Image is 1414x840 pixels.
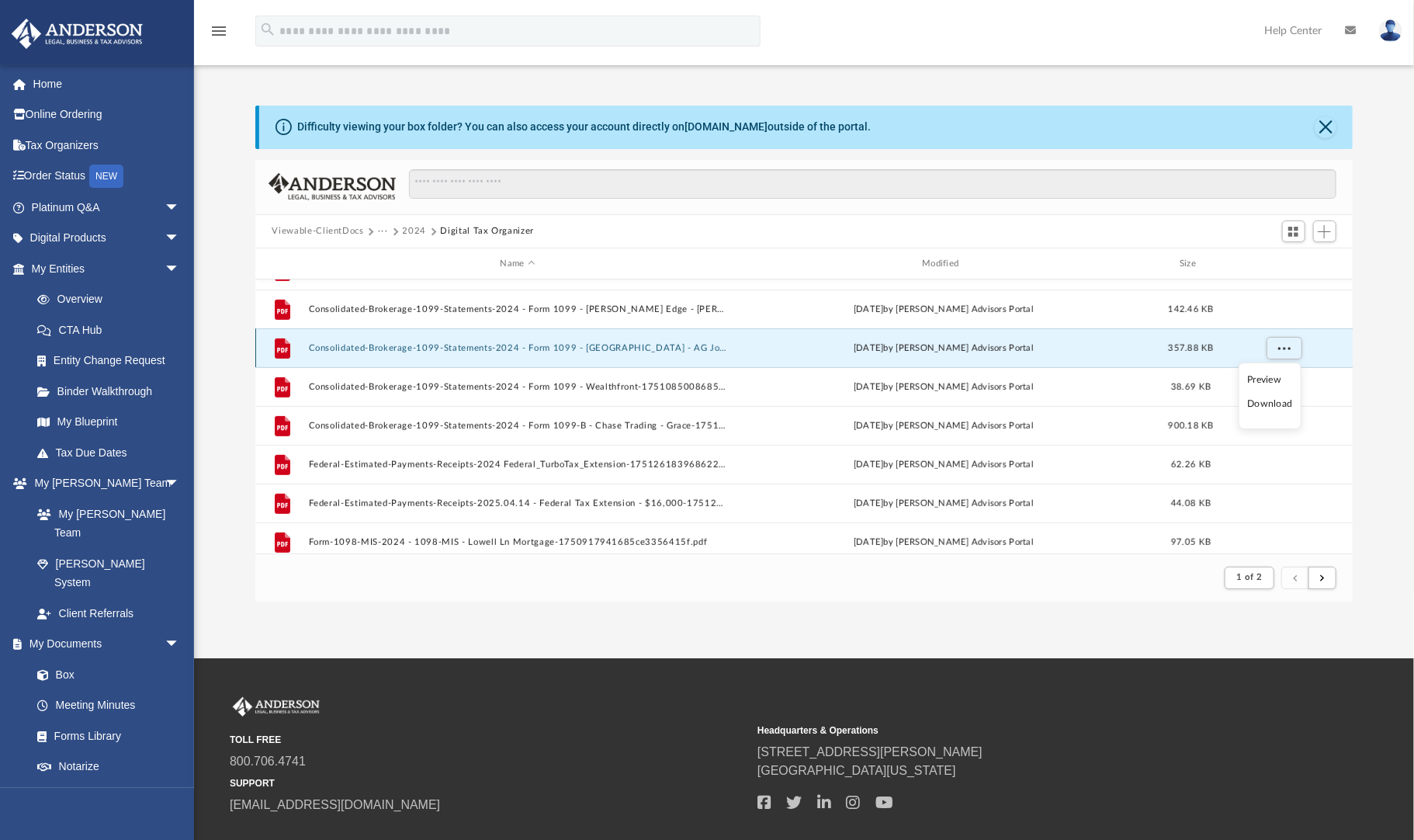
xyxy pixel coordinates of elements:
input: Search files and folders [409,169,1336,199]
span: 142.46 KB [1168,305,1213,314]
div: [DATE] by [PERSON_NAME] Advisors Portal [734,458,1153,472]
button: Add [1313,220,1336,242]
div: id [262,257,300,271]
button: Consolidated-Brokerage-1099-Statements-2024 - Form 1099 - Wealthfront-1751085008685f6fd0b836f.pdf [308,382,727,392]
a: Box [22,659,188,690]
a: Digital Productsarrow_drop_down [11,223,203,254]
div: id [1229,257,1337,271]
button: Consolidated-Brokerage-1099-Statements-2024 - Form 1099-B - Chase Trading - Grace-175126166468622... [308,421,727,431]
a: Client Referrals [22,598,196,629]
div: Size [1159,257,1222,271]
button: Federal-Estimated-Payments-Receipts-2025.04.14 - Federal Tax Extension - $16,000-1751261839686222... [308,498,727,509]
span: 38.69 KB [1171,383,1211,391]
a: 800.706.4741 [230,755,306,768]
a: Entity Change Request [22,345,203,377]
span: 357.88 KB [1168,344,1213,352]
div: Difficulty viewing your box folder? You can also access your account directly on outside of the p... [297,119,872,135]
div: grid [255,279,1353,554]
div: [DATE] by [PERSON_NAME] Advisors Portal [734,536,1153,550]
span: arrow_drop_down [165,223,196,255]
span: 900.18 KB [1168,422,1213,430]
a: [PERSON_NAME] System [22,548,196,598]
img: User Pic [1379,19,1402,42]
a: My Entitiesarrow_drop_down [11,253,203,284]
small: SUPPORT [230,776,747,790]
li: Preview [1247,372,1292,388]
a: [GEOGRAPHIC_DATA][US_STATE] [757,764,956,777]
button: Consolidated-Brokerage-1099-Statements-2024 - Form 1099 - [GEOGRAPHIC_DATA] - AG Joint x545-17510... [308,343,727,353]
button: Switch to Grid View [1282,220,1305,242]
li: Download [1247,396,1292,412]
a: Forms Library [22,720,188,751]
button: 2024 [403,224,427,238]
a: CTA Hub [22,314,203,345]
small: TOLL FREE [230,733,747,747]
button: Digital Tax Organizer [441,224,535,238]
img: Anderson Advisors Platinum Portal [230,697,323,717]
a: Online Ordering [11,99,203,130]
span: arrow_drop_down [165,468,196,500]
span: arrow_drop_down [165,192,196,224]
a: [STREET_ADDRESS][PERSON_NAME] [757,745,983,758]
a: [DOMAIN_NAME] [685,120,768,133]
span: arrow_drop_down [165,629,196,661]
span: 62.26 KB [1171,460,1211,469]
a: [EMAIL_ADDRESS][DOMAIN_NAME] [230,798,440,811]
button: Viewable-ClientDocs [272,224,363,238]
button: Federal-Estimated-Payments-Receipts-2024 Federal_TurboTax_Extension-17512618396862228fae149.pdf [308,460,727,470]
span: 1 of 2 [1236,573,1262,581]
a: My [PERSON_NAME] Teamarrow_drop_down [11,468,196,499]
a: Notarize [22,751,196,783]
span: 44.08 KB [1171,499,1211,508]
div: Modified [733,257,1152,271]
div: [DATE] by [PERSON_NAME] Advisors Portal [734,497,1153,511]
a: Online Learningarrow_drop_down [11,782,196,813]
span: arrow_drop_down [165,782,196,814]
div: [DATE] by [PERSON_NAME] Advisors Portal [734,419,1153,433]
button: ··· [378,224,388,238]
a: Tax Organizers [11,130,203,161]
a: Home [11,68,203,99]
a: My [PERSON_NAME] Team [22,498,188,548]
button: More options [1266,337,1301,360]
button: Form-1098-MIS-2024 - 1098-MIS - Lowell Ln Mortgage-1750917941685ce3356415f.pdf [308,537,727,547]
small: Headquarters & Operations [757,724,1274,738]
span: arrow_drop_down [165,253,196,285]
span: 97.05 KB [1171,538,1211,547]
button: Close [1315,116,1336,138]
a: menu [210,30,228,40]
div: NEW [89,165,123,188]
a: Overview [22,284,203,315]
div: Name [307,257,726,271]
a: Platinum Q&Aarrow_drop_down [11,192,203,223]
a: Meeting Minutes [22,690,196,721]
button: Consolidated-Brokerage-1099-Statements-2024 - Form 1099 - [PERSON_NAME] Edge - [PERSON_NAME] 1475... [308,304,727,314]
div: [DATE] by [PERSON_NAME] Advisors Portal [734,303,1153,317]
a: Tax Due Dates [22,437,203,468]
i: search [259,21,276,38]
a: My Documentsarrow_drop_down [11,629,196,660]
div: [DATE] by [PERSON_NAME] Advisors Portal [734,380,1153,394]
i: menu [210,22,228,40]
div: [DATE] by [PERSON_NAME] Advisors Portal [734,342,1153,356]
img: Anderson Advisors Platinum Portal [7,19,147,49]
a: My Blueprint [22,407,196,438]
a: Binder Walkthrough [22,376,203,407]
button: 1 of 2 [1225,567,1274,588]
a: Order StatusNEW [11,161,203,193]
ul: More options [1239,363,1301,429]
